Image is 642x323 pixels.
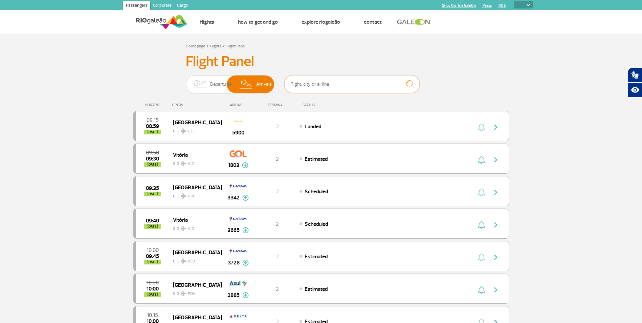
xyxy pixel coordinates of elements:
span: [DATE] [144,260,161,264]
img: seta-direita-painel-voo.svg [492,253,500,261]
span: [DATE] [144,192,161,196]
img: sino-painel-voo.svg [478,123,485,131]
span: BSB [188,258,195,264]
span: Estimated [305,286,328,293]
span: 2 [276,286,279,293]
span: GIG [173,255,216,264]
span: 2025-08-28 10:00:00 [147,248,159,253]
img: mais-info-painel-voo.svg [242,260,249,266]
img: destiny_airplane.svg [181,258,186,264]
span: [GEOGRAPHIC_DATA] [173,183,216,192]
img: mais-info-painel-voo.svg [242,292,249,298]
a: Cargo [174,1,191,12]
span: Landed [305,123,321,130]
span: 3728 [228,259,240,267]
span: 2025-08-28 08:59:35 [146,124,159,129]
img: mais-info-painel-voo.svg [242,162,248,168]
span: 2 [276,123,279,130]
span: VIX [188,161,194,167]
img: seta-direita-painel-voo.svg [492,286,500,294]
span: Departures [210,76,232,93]
h3: Flight Panel [186,53,457,70]
a: > [223,42,225,49]
a: RQS [499,3,506,8]
span: GIG [173,157,216,167]
span: 2025-08-28 10:20:00 [147,280,159,285]
a: Flight Panel [226,44,245,49]
span: 2025-08-28 10:00:00 [147,286,159,291]
a: Shop On-line GaleOn [442,3,476,8]
span: GIG [173,287,216,297]
img: sino-painel-voo.svg [478,221,485,229]
img: destiny_airplane.svg [181,128,186,134]
span: GIG [173,222,216,232]
a: How to get and go [238,19,278,25]
div: TERMINAL [255,103,299,107]
img: slider-embarque [189,76,210,93]
img: sino-painel-voo.svg [478,286,485,294]
span: 2 [276,253,279,260]
img: mais-info-painel-voo.svg [242,195,249,201]
span: POA [188,291,195,297]
span: EZE [188,128,195,134]
div: HORÁRIO [135,103,172,107]
span: 2 [276,188,279,195]
span: [GEOGRAPHIC_DATA] [173,118,216,127]
img: sino-painel-voo.svg [478,156,485,164]
a: Flights [200,19,214,25]
span: [DATE] [144,292,161,297]
img: seta-direita-painel-voo.svg [492,123,500,131]
img: sino-painel-voo.svg [478,188,485,196]
img: destiny_airplane.svg [181,291,186,296]
span: GIG [173,125,216,134]
img: slider-desembarque [237,76,257,93]
div: AIRLINE [221,103,255,107]
span: [DATE] [144,224,161,229]
img: seta-direita-painel-voo.svg [492,188,500,196]
span: 2025-08-28 10:15:00 [147,313,158,318]
a: Corporate [150,1,174,12]
span: 2025-08-28 09:30:00 [146,156,159,161]
button: Abrir tradutor de língua de sinais. [628,68,642,83]
input: Flight, city or airline [284,75,420,93]
span: [GEOGRAPHIC_DATA] [173,313,216,322]
a: Flights [210,44,221,49]
span: GIG [173,190,216,199]
img: seta-direita-painel-voo.svg [492,156,500,164]
span: Scheduled [305,188,328,195]
span: 3342 [227,194,240,202]
span: 2 [276,221,279,228]
span: 2025-08-28 09:35:00 [146,186,159,191]
img: mais-info-painel-voo.svg [242,227,249,233]
a: Home page [186,44,205,49]
a: Passengers [123,1,150,12]
a: Explore RIOgaleão [302,19,340,25]
span: Vitória [173,215,216,224]
span: 2885 [227,291,240,299]
div: ORIGIN [172,103,221,107]
span: 3665 [227,226,240,234]
span: [DATE] [144,162,161,167]
span: 2025-08-28 09:15:00 [147,118,159,123]
span: [GEOGRAPHIC_DATA] [173,248,216,257]
span: Estimated [305,253,328,260]
span: 2025-08-28 09:45:00 [146,254,159,259]
button: Abrir recursos assistivos. [628,83,642,98]
a: Contact [364,19,382,25]
a: > [206,42,209,49]
div: STATUS [299,103,354,107]
img: destiny_airplane.svg [181,226,186,231]
img: seta-direita-painel-voo.svg [492,221,500,229]
span: 1803 [228,161,239,169]
a: Press [483,3,492,8]
img: destiny_airplane.svg [181,161,186,166]
div: Plugin de acessibilidade da Hand Talk. [628,68,642,98]
span: 2025-08-28 09:40:00 [146,218,159,223]
span: 2 [276,156,279,163]
span: GRU [188,193,196,199]
span: 5900 [232,129,244,137]
img: destiny_airplane.svg [181,193,186,199]
span: Scheduled [305,221,328,228]
span: [GEOGRAPHIC_DATA] [173,280,216,289]
span: [DATE] [144,130,161,134]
